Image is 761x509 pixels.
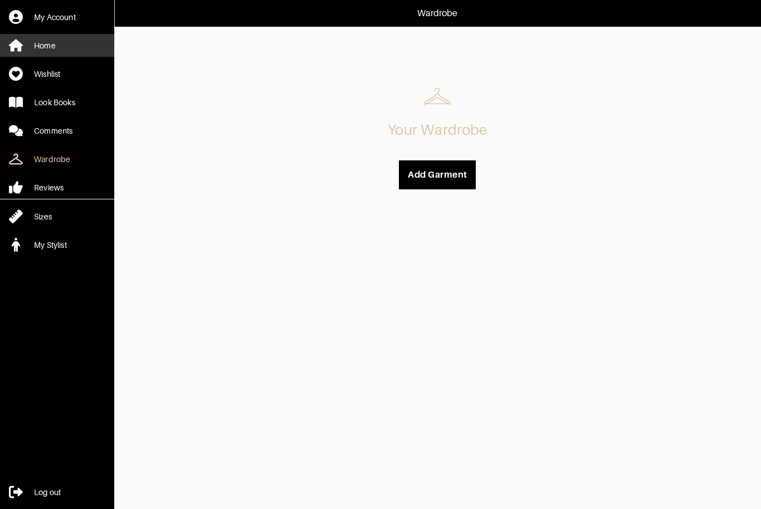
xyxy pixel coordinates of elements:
div: Look Books [34,97,75,108]
div: Log out [34,487,61,498]
div: My Stylist [34,239,67,251]
div: Wardrobe [34,154,70,165]
button: Add Garment [399,160,476,189]
div: My Account [34,12,76,23]
span: Add Garment [408,169,467,180]
div: Home [34,40,56,51]
div: Your Wardrobe [388,121,487,138]
p: Wardrobe [417,7,457,20]
div: Wishlist [34,68,60,80]
img: hanger [423,82,451,110]
div: Reviews [34,182,64,193]
div: Comments [34,125,72,136]
div: Sizes [34,211,52,222]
